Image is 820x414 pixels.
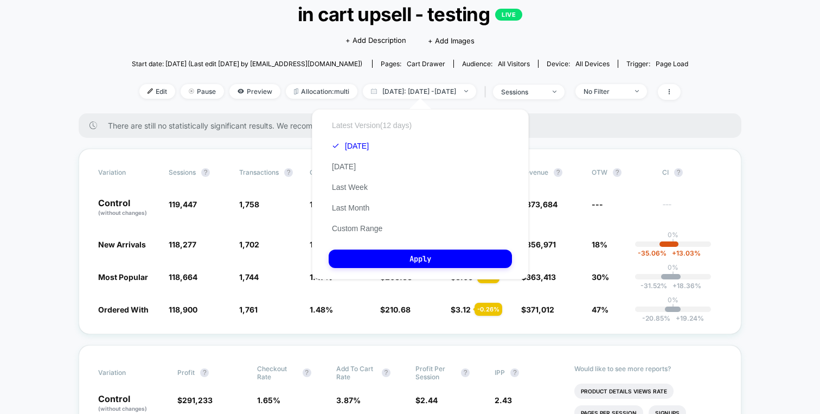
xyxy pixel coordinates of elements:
span: $ [177,396,213,405]
button: Custom Range [329,224,386,233]
span: 1,744 [239,272,259,282]
p: LIVE [495,9,522,21]
span: + Add Images [428,36,475,45]
img: rebalance [294,88,298,94]
span: | [482,84,493,100]
p: Would like to see more reports? [574,365,722,373]
div: - 0.26 % [475,303,502,316]
button: Last Week [329,182,371,192]
button: [DATE] [329,162,359,171]
span: OTW [592,168,651,177]
button: ? [674,168,683,177]
span: 1,761 [239,305,258,314]
span: All Visitors [498,60,530,68]
span: -35.06 % [638,249,667,257]
button: ? [303,368,311,377]
span: Checkout Rate [257,365,297,381]
span: CI [662,168,722,177]
span: Profit [177,368,195,377]
div: sessions [501,88,544,96]
div: Trigger: [626,60,688,68]
img: end [189,88,194,94]
span: Transactions [239,168,279,176]
span: $ [380,305,411,314]
button: ? [613,168,622,177]
span: IPP [495,368,505,377]
span: 119,447 [169,200,197,209]
span: Device: [538,60,618,68]
span: in cart upsell - testing [160,3,661,26]
span: Variation [98,168,158,177]
button: Apply [329,250,512,268]
span: cart drawer [407,60,445,68]
span: 19.24 % [670,314,704,322]
span: 363,413 [526,272,556,282]
span: + Add Description [345,35,406,46]
span: 1,758 [239,200,259,209]
span: Profit Per Session [415,365,456,381]
span: 2.44 [420,396,438,405]
li: Product Details Views Rate [574,384,674,399]
span: New Arrivals [98,240,146,249]
p: Control [98,394,166,413]
span: $ [451,305,471,314]
span: Add To Cart Rate [336,365,376,381]
span: There are still no statistically significant results. We recommend waiting a few more days [108,121,720,130]
span: (without changes) [98,405,147,412]
span: 13.03 % [667,249,701,257]
span: 356,971 [526,240,556,249]
button: Last Month [329,203,373,213]
div: Audience: [462,60,530,68]
span: + [672,249,676,257]
span: --- [592,200,603,209]
p: | [672,239,674,247]
span: 118,664 [169,272,197,282]
button: ? [382,368,390,377]
span: [DATE]: [DATE] - [DATE] [363,84,476,99]
img: end [553,91,556,93]
span: 47% [592,305,608,314]
p: Control [98,199,158,217]
span: Page Load [656,60,688,68]
span: Sessions [169,168,196,176]
img: edit [148,88,153,94]
span: Variation [98,365,158,381]
span: 3.12 [456,305,471,314]
span: 2.43 [495,396,512,405]
span: Ordered With [98,305,149,314]
span: Most Popular [98,272,148,282]
span: 18.36 % [667,282,701,290]
p: 0% [668,231,678,239]
span: + [676,314,680,322]
button: ? [284,168,293,177]
span: Allocation: multi [286,84,357,99]
span: 118,900 [169,305,197,314]
p: 0% [668,263,678,271]
p: | [672,271,674,279]
span: 1.65 % [257,396,280,405]
span: + [672,282,677,290]
span: $ [415,396,438,405]
span: (without changes) [98,209,147,216]
button: ? [461,368,470,377]
img: calendar [371,88,377,94]
span: 210.68 [385,305,411,314]
span: Preview [229,84,280,99]
img: end [464,90,468,92]
span: Pause [181,84,224,99]
p: | [672,304,674,312]
span: $ [521,305,554,314]
button: ? [200,368,209,377]
span: 3.87 % [336,396,361,405]
span: 291,233 [182,396,213,405]
span: 1.48 % [310,305,333,314]
span: Start date: [DATE] (Last edit [DATE] by [EMAIL_ADDRESS][DOMAIN_NAME]) [132,60,362,68]
button: Latest Version(12 days) [329,120,415,130]
span: -20.85 % [642,314,670,322]
span: 18% [592,240,607,249]
span: 373,684 [526,200,558,209]
span: 30% [592,272,609,282]
span: 118,277 [169,240,196,249]
span: Edit [139,84,175,99]
span: -31.52 % [640,282,667,290]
